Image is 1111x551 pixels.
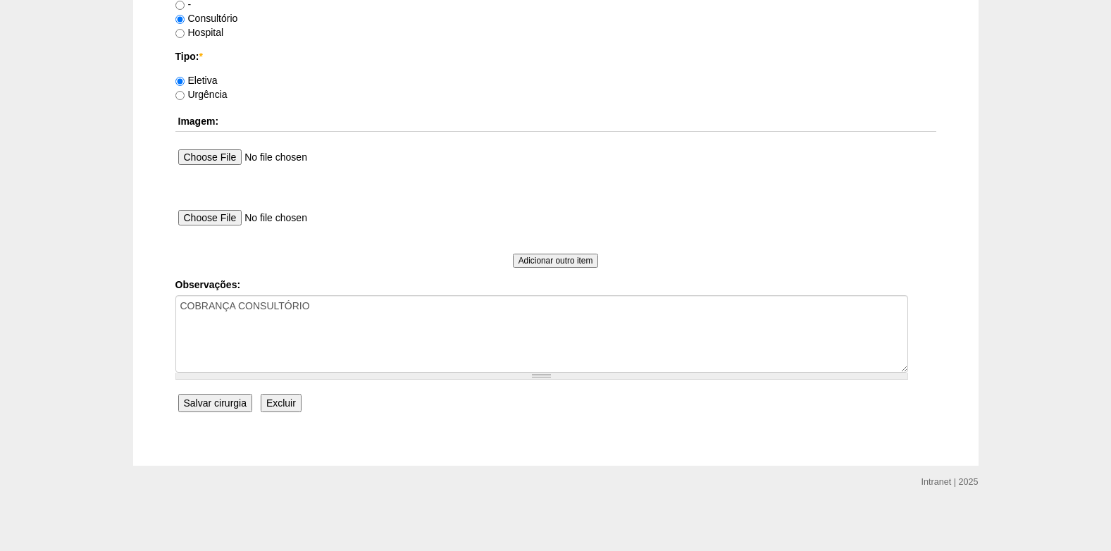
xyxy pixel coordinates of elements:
input: Salvar cirurgia [178,394,252,412]
label: Urgência [175,89,228,100]
label: Tipo: [175,49,936,63]
input: Excluir [261,394,302,412]
input: Hospital [175,29,185,38]
label: Observações: [175,278,936,292]
label: Consultório [175,13,238,24]
input: Urgência [175,91,185,100]
input: Adicionar outro item [513,254,599,268]
label: Eletiva [175,75,218,86]
label: Hospital [175,27,224,38]
input: - [175,1,185,10]
th: Imagem: [175,111,936,132]
textarea: COBRANÇA CONSULTÓRIO [175,295,908,373]
div: Intranet | 2025 [921,475,979,489]
input: Eletiva [175,77,185,86]
input: Consultório [175,15,185,24]
span: Este campo é obrigatório. [199,51,202,62]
